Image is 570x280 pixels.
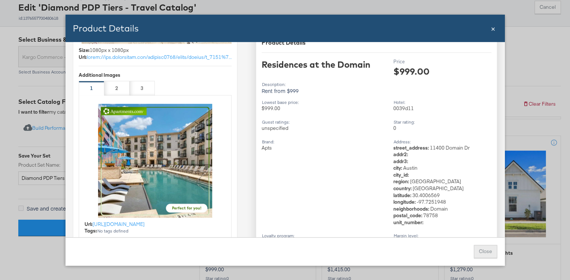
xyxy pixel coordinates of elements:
[393,164,417,171] span: Austin
[393,192,440,198] span: 30.4006569
[79,54,87,61] div: Url:
[393,212,422,219] strong: postal_code :
[262,105,388,112] div: $999.00
[262,38,491,47] div: Product Details
[393,233,491,238] div: Margin level :
[393,58,491,65] div: Price
[393,185,412,192] strong: country :
[97,228,129,234] div: No tags defined
[393,164,402,171] strong: city :
[85,221,93,228] div: Url:
[393,212,438,219] span: 78758
[393,151,408,158] strong: addr2 :
[85,227,97,234] div: Tags:
[393,205,429,212] strong: neighborhoods :
[393,185,464,192] span: [GEOGRAPHIC_DATA]
[140,85,143,92] strong: 3
[393,205,448,212] span: Domain
[115,85,118,92] strong: 2
[393,178,409,185] strong: region :
[393,192,411,198] strong: latitude :
[262,87,491,95] p: Rent from $999
[79,47,90,54] div: Size:
[393,100,491,105] div: Hotel :
[393,125,491,132] div: 0
[93,221,226,228] a: [URL][DOMAIN_NAME]
[393,105,491,112] div: 0039d11
[90,85,93,92] strong: 1
[90,47,129,54] span: 1080px x 1080px
[393,171,409,178] strong: city_id :
[87,54,232,61] a: lorem://ips.dolorsitam.con/adipisc0768/elits/doeius/t_7151%7In_5739%5Ut_laboreet%2Dol_mag:ali/e_a...
[393,65,491,77] div: $999.00
[393,144,470,151] span: 11400 Domain Dr
[491,23,495,34] div: Close
[491,23,495,33] span: ×
[393,120,491,125] div: Star rating :
[262,233,388,238] div: Loyalty program :
[262,144,388,151] div: Apts
[393,219,423,226] strong: unit_number :
[73,23,139,34] span: Product Details
[262,82,491,87] div: Description:
[393,198,446,205] span: -97.7251948
[393,158,408,164] strong: addr3 :
[393,198,416,205] strong: longitude :
[79,72,232,79] div: Additional Images
[393,178,461,185] span: [GEOGRAPHIC_DATA]
[262,125,388,132] div: unspecified
[65,15,505,265] div: Product card
[262,100,388,105] div: Lowest base price :
[474,245,497,258] button: Close
[262,58,388,71] div: Residences at the Domain
[262,120,388,125] div: Guest ratings :
[262,139,388,144] div: Brand :
[393,139,491,144] div: Address :
[393,144,429,151] strong: street_address :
